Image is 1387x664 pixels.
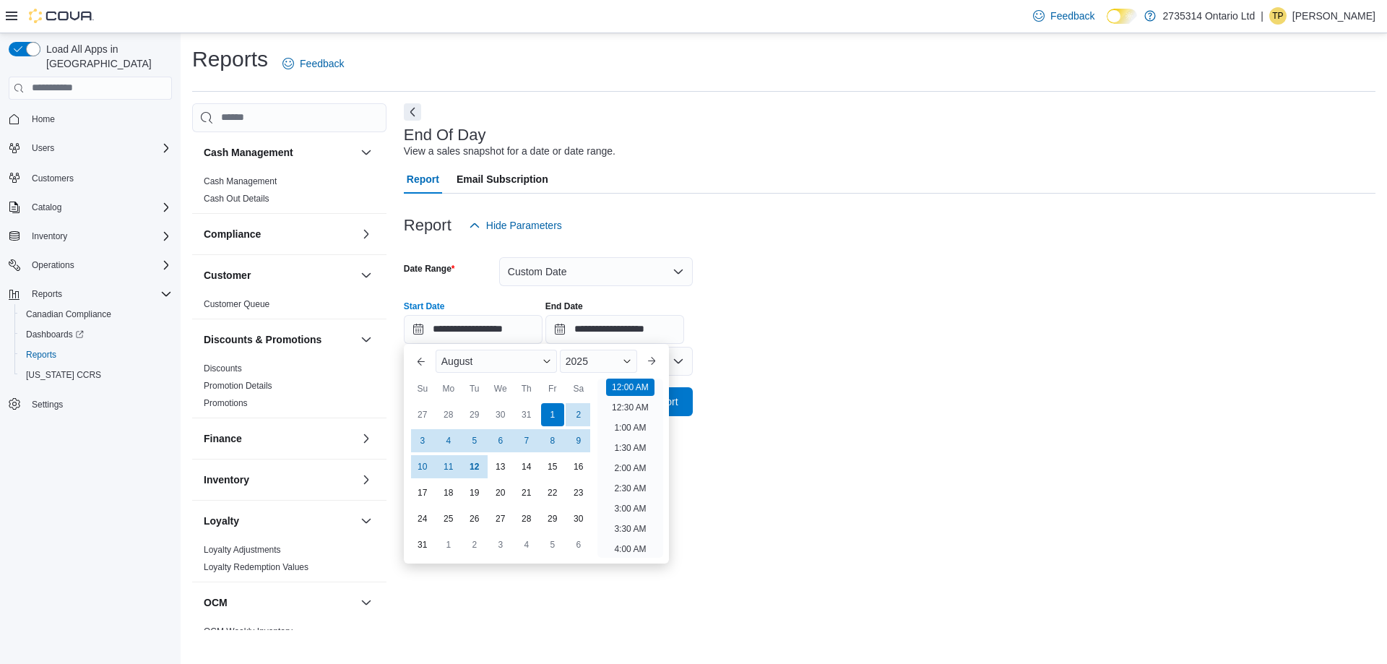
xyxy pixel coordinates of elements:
[3,167,178,188] button: Customers
[277,49,350,78] a: Feedback
[9,103,172,452] nav: Complex example
[597,379,663,558] ul: Time
[204,332,355,347] button: Discounts & Promotions
[26,111,61,128] a: Home
[204,176,277,186] a: Cash Management
[463,481,486,504] div: day-19
[3,394,178,415] button: Settings
[608,540,652,558] li: 4:00 AM
[20,306,172,323] span: Canadian Compliance
[486,218,562,233] span: Hide Parameters
[26,396,69,413] a: Settings
[204,473,355,487] button: Inventory
[20,366,107,384] a: [US_STATE] CCRS
[404,126,486,144] h3: End Of Day
[608,480,652,497] li: 2:30 AM
[204,194,269,204] a: Cash Out Details
[204,299,269,309] a: Customer Queue
[204,595,355,610] button: OCM
[32,230,67,242] span: Inventory
[26,139,172,157] span: Users
[32,142,54,154] span: Users
[606,399,654,416] li: 12:30 AM
[204,398,248,408] a: Promotions
[26,369,101,381] span: [US_STATE] CCRS
[14,345,178,365] button: Reports
[14,365,178,385] button: [US_STATE] CCRS
[204,544,281,556] span: Loyalty Adjustments
[608,439,652,457] li: 1:30 AM
[358,225,375,243] button: Compliance
[404,301,445,312] label: Start Date
[560,350,637,373] div: Button. Open the year selector. 2025 is currently selected.
[437,455,460,478] div: day-11
[1107,9,1137,24] input: Dark Mode
[515,377,538,400] div: Th
[640,350,663,373] button: Next month
[1292,7,1375,25] p: [PERSON_NAME]
[457,165,548,194] span: Email Subscription
[489,455,512,478] div: day-13
[463,455,486,478] div: day-12
[541,455,564,478] div: day-15
[358,144,375,161] button: Cash Management
[463,377,486,400] div: Tu
[567,403,590,426] div: day-2
[26,170,79,187] a: Customers
[541,507,564,530] div: day-29
[26,349,56,361] span: Reports
[3,138,178,158] button: Users
[32,113,55,125] span: Home
[515,455,538,478] div: day-14
[1261,7,1263,25] p: |
[515,481,538,504] div: day-21
[204,298,269,310] span: Customer Queue
[26,110,172,128] span: Home
[192,173,386,213] div: Cash Management
[437,481,460,504] div: day-18
[204,431,242,446] h3: Finance
[411,533,434,556] div: day-31
[3,226,178,246] button: Inventory
[204,595,228,610] h3: OCM
[567,481,590,504] div: day-23
[515,533,538,556] div: day-4
[3,197,178,217] button: Catalog
[204,626,293,637] a: OCM Weekly Inventory
[499,257,693,286] button: Custom Date
[545,315,684,344] input: Press the down key to open a popover containing a calendar.
[204,397,248,409] span: Promotions
[404,144,615,159] div: View a sales snapshot for a date or date range.
[204,380,272,392] span: Promotion Details
[1269,7,1287,25] div: Tresa Pachikara
[404,103,421,121] button: Next
[463,507,486,530] div: day-26
[32,399,63,410] span: Settings
[300,56,344,71] span: Feedback
[204,176,277,187] span: Cash Management
[437,533,460,556] div: day-1
[32,288,62,300] span: Reports
[404,263,455,275] label: Date Range
[463,211,568,240] button: Hide Parameters
[204,268,355,283] button: Customer
[608,460,652,477] li: 2:00 AM
[204,227,355,241] button: Compliance
[3,284,178,304] button: Reports
[32,202,61,213] span: Catalog
[515,429,538,452] div: day-7
[26,329,84,340] span: Dashboards
[463,533,486,556] div: day-2
[489,429,512,452] div: day-6
[14,304,178,324] button: Canadian Compliance
[204,227,261,241] h3: Compliance
[436,350,557,373] div: Button. Open the month selector. August is currently selected.
[608,500,652,517] li: 3:00 AM
[20,306,117,323] a: Canadian Compliance
[541,403,564,426] div: day-1
[515,403,538,426] div: day-31
[32,173,74,184] span: Customers
[358,430,375,447] button: Finance
[411,481,434,504] div: day-17
[489,377,512,400] div: We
